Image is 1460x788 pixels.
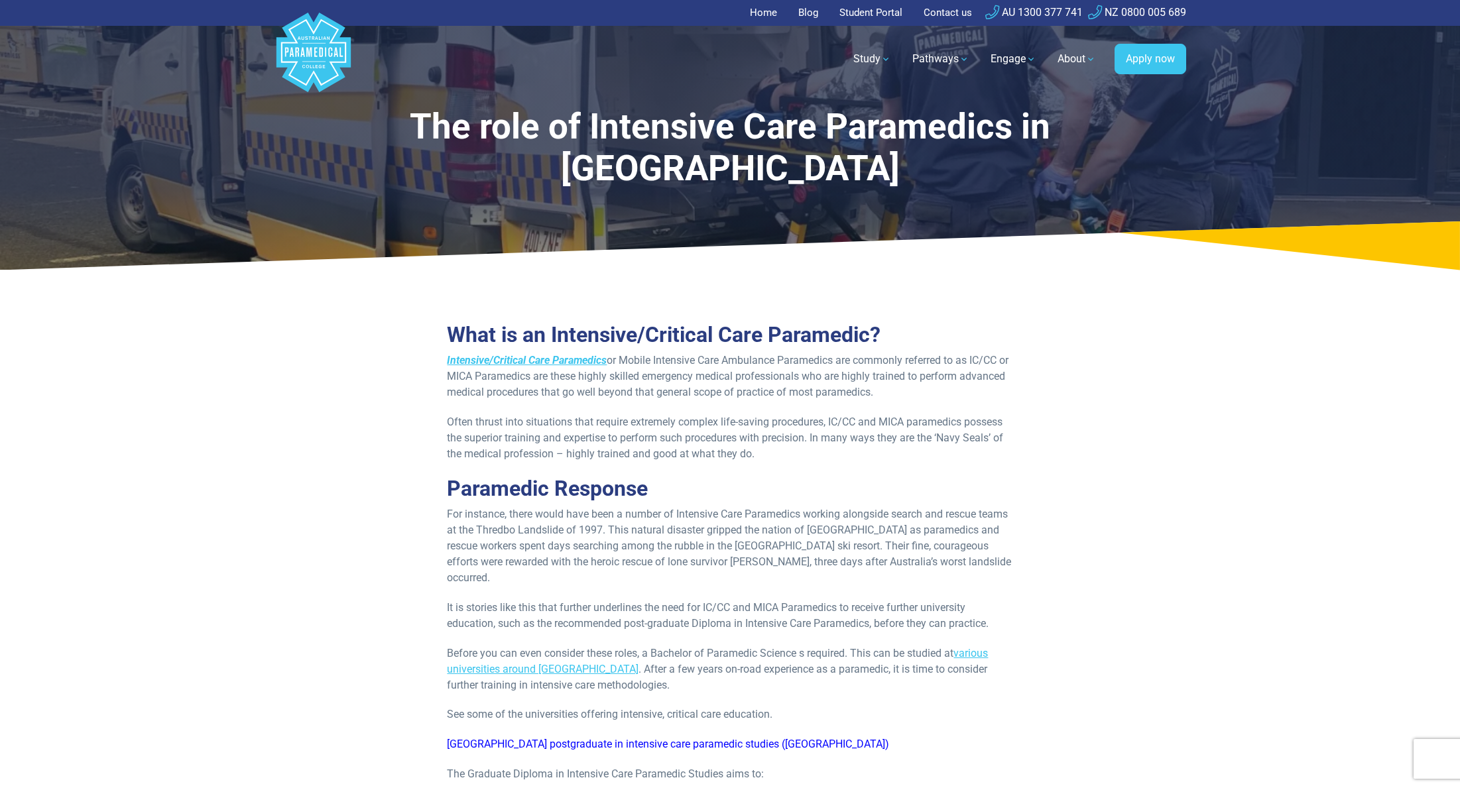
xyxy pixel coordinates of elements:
[447,354,607,366] a: Intensive/Critical Care Paramedics
[447,322,1012,347] h2: What is an Intensive/Critical Care Paramedic?
[904,40,977,78] a: Pathways
[1115,44,1186,74] a: Apply now
[447,353,1012,400] p: or Mobile Intensive Care Ambulance Paramedics are commonly referred to as IC/CC or MICA Paramedic...
[447,476,1012,501] h2: Paramedic Response
[447,738,889,750] span: [GEOGRAPHIC_DATA] postgraduate in intensive care paramedic studies ([GEOGRAPHIC_DATA])
[447,600,1012,632] p: It is stories like this that further underlines the need for IC/CC and MICA Paramedics to receive...
[985,6,1083,19] a: AU 1300 377 741
[447,766,1012,782] p: The Graduate Diploma in Intensive Care Paramedic Studies aims to:
[274,26,353,93] a: Australian Paramedical College
[447,414,1012,462] p: Often thrust into situations that require extremely complex life-saving procedures, IC/CC and MIC...
[388,106,1072,190] h1: The role of Intensive Care Paramedics in [GEOGRAPHIC_DATA]
[447,647,988,675] a: various universities around [GEOGRAPHIC_DATA]
[447,506,1012,586] p: For instance, there would have been a number of Intensive Care Paramedics working alongside searc...
[447,706,1012,722] p: See some of the universities offering intensive, critical care education.
[1088,6,1186,19] a: NZ 0800 005 689
[1050,40,1104,78] a: About
[983,40,1044,78] a: Engage
[845,40,899,78] a: Study
[447,646,1012,693] p: Before you can even consider these roles, a Bachelor of Paramedic Science s required. This can be...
